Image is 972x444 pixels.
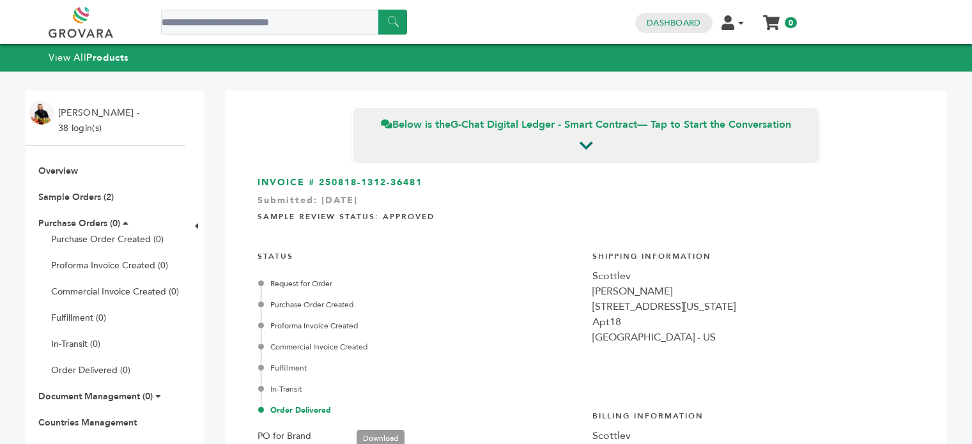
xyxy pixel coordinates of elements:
[38,165,78,177] a: Overview
[261,383,580,395] div: In-Transit
[592,314,914,330] div: Apt18
[258,241,580,268] h4: STATUS
[592,268,914,284] div: Scottlev
[647,17,700,29] a: Dashboard
[258,202,914,229] h4: Sample Review Status: Approved
[51,364,130,376] a: Order Delivered (0)
[258,194,914,213] div: Submitted: [DATE]
[161,10,407,35] input: Search a product or brand...
[49,51,129,64] a: View AllProducts
[51,233,164,245] a: Purchase Order Created (0)
[258,429,311,444] label: PO for Brand
[38,191,114,203] a: Sample Orders (2)
[261,341,580,353] div: Commercial Invoice Created
[38,217,120,229] a: Purchase Orders (0)
[51,338,100,350] a: In-Transit (0)
[38,390,153,402] a: Document Management (0)
[592,299,914,314] div: [STREET_ADDRESS][US_STATE]
[592,284,914,299] div: [PERSON_NAME]
[261,404,580,416] div: Order Delivered
[261,299,580,310] div: Purchase Order Created
[261,278,580,289] div: Request for Order
[592,330,914,345] div: [GEOGRAPHIC_DATA] - US
[51,259,168,272] a: Proforma Invoice Created (0)
[261,362,580,374] div: Fulfillment
[592,401,914,428] h4: Billing Information
[764,11,779,25] a: My Cart
[381,118,791,132] span: Below is the — Tap to Start the Conversation
[58,105,143,136] li: [PERSON_NAME] - 38 login(s)
[261,320,580,332] div: Proforma Invoice Created
[86,51,128,64] strong: Products
[785,17,797,28] span: 0
[38,417,137,429] a: Countries Management
[592,241,914,268] h4: Shipping Information
[451,118,637,132] strong: G-Chat Digital Ledger - Smart Contract
[51,312,106,324] a: Fulfillment (0)
[258,176,914,189] h3: INVOICE # 250818-1312-36481
[51,286,179,298] a: Commercial Invoice Created (0)
[592,428,914,443] div: Scottlev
